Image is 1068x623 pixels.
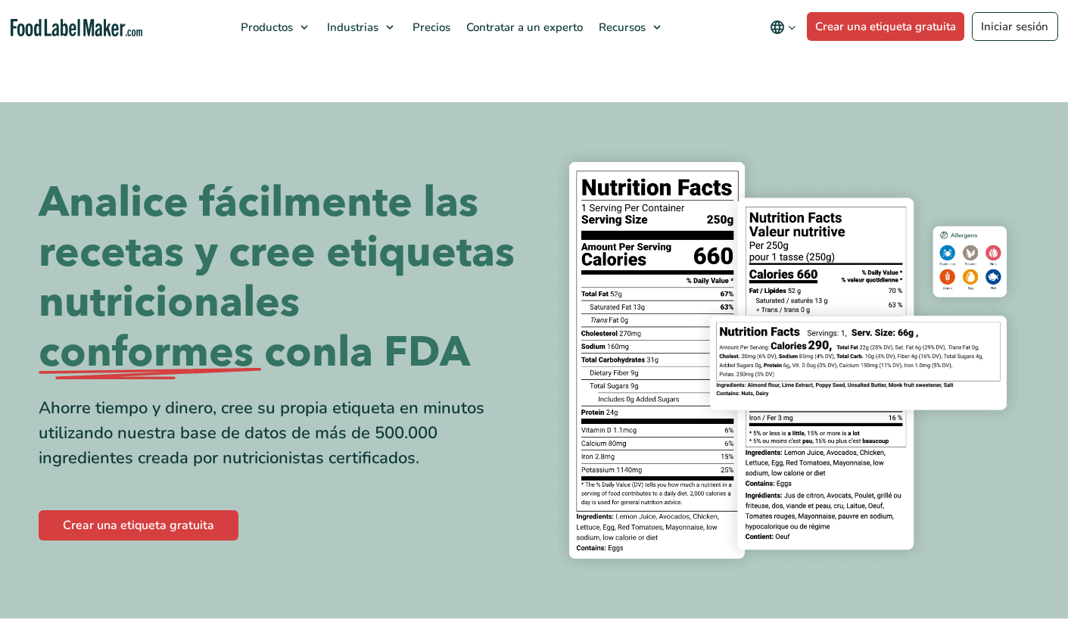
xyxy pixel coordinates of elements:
span: Productos [236,20,294,35]
a: Crear una etiqueta gratuita [807,12,965,41]
span: Contratar a un experto [462,20,584,35]
a: Iniciar sesión [972,12,1058,41]
span: Recursos [594,20,647,35]
span: conformes con [39,328,338,378]
h1: Analice fácilmente las recetas y cree etiquetas nutricionales la FDA [39,178,523,378]
span: Industrias [322,20,380,35]
span: Precios [408,20,452,35]
div: Ahorre tiempo y dinero, cree su propia etiqueta en minutos utilizando nuestra base de datos de má... [39,396,523,471]
a: Food Label Maker homepage [11,19,143,36]
a: Crear una etiqueta gratuita [39,510,238,540]
button: Change language [759,12,807,42]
